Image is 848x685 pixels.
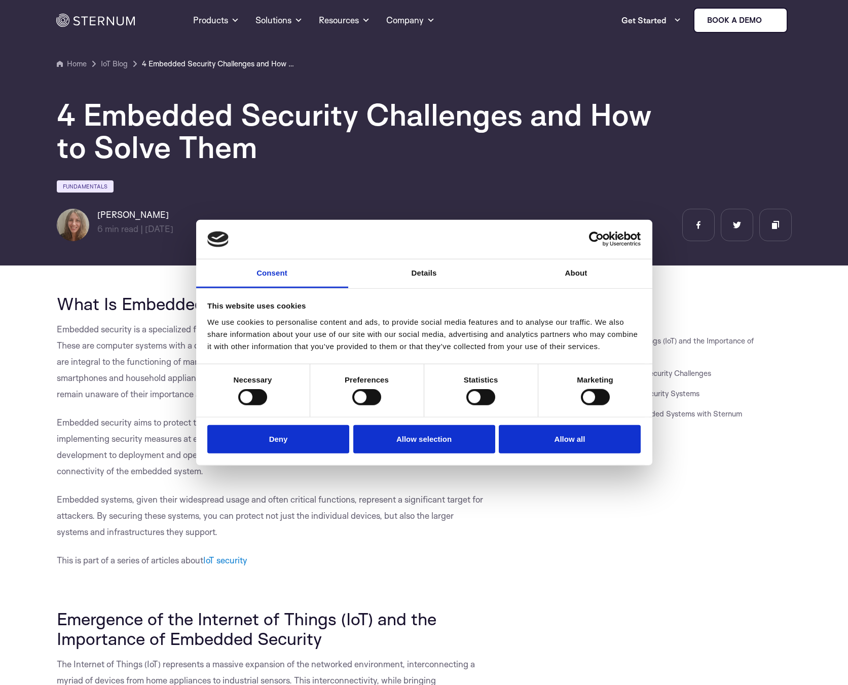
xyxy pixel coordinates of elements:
button: Deny [207,425,349,453]
h6: [PERSON_NAME] [97,209,173,221]
a: IoT Blog [101,58,128,70]
strong: Necessary [234,375,272,384]
a: Home [57,58,87,70]
strong: Marketing [577,375,613,384]
a: Emergence of the Internet of Things (IoT) and the Importance of Embedded Security [539,336,754,358]
a: Resources [319,2,370,39]
a: Details [348,259,500,288]
span: Embedded security aims to protect these systems from various threats and vulnerabilities. It invo... [57,417,453,476]
span: min read | [97,223,143,234]
a: Get Started [621,10,681,30]
img: logo [207,231,229,247]
a: Products [193,2,239,39]
div: We use cookies to personalise content and ads, to provide social media features and to analyse ou... [207,316,641,353]
img: Hadas Spektor [57,209,89,241]
span: This is part of a series of articles about [57,555,247,565]
a: Company [386,2,435,39]
a: Solutions [255,2,303,39]
div: This website uses cookies [207,300,641,312]
a: IoT security [203,555,247,565]
h1: 4 Embedded Security Challenges and How to Solve Them [57,98,665,163]
a: Book a demo [693,8,788,33]
span: 6 [97,223,103,234]
button: Allow selection [353,425,495,453]
span: Embedded security is a specialized field of cybersecurity that focuses on the protection of embed... [57,324,481,399]
span: Embedded systems, given their widespread usage and often critical functions, represent a signific... [57,494,483,537]
h3: JUMP TO SECTION [531,294,792,302]
a: About [500,259,652,288]
a: 4 Embedded Security Challenges and How to Solve Them [142,58,294,70]
a: Usercentrics Cookiebot - opens in a new window [552,232,641,247]
a: Fundamentals [57,180,114,193]
strong: Statistics [464,375,498,384]
img: sternum iot [766,16,774,24]
a: Consent [196,259,348,288]
button: Allow all [499,425,641,453]
span: What Is Embedded Security? [57,293,282,314]
span: Emergence of the Internet of Things (IoT) and the Importance of Embedded Security [57,608,436,649]
strong: Preferences [345,375,389,384]
span: [DATE] [145,223,173,234]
